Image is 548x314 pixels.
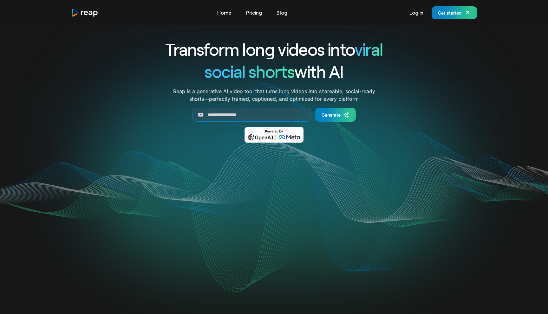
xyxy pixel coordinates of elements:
[322,112,341,118] div: Generate
[315,108,356,122] a: Generate
[173,87,375,103] p: Reap is a generative AI video tool that turns long videos into shareable, social-ready shorts—per...
[432,6,477,19] a: Get started
[71,9,98,17] img: reap logo
[205,61,294,81] span: social shorts
[71,9,98,17] a: home
[355,39,383,59] span: viral
[273,8,290,18] a: Blog
[406,8,427,18] a: Log in
[243,8,265,18] a: Pricing
[142,60,406,82] h1: with AI
[142,38,406,60] h1: Transform long videos into
[147,152,402,279] video: Your browser does not support the video tag.
[438,10,462,16] div: Get started
[245,127,304,143] img: Powered by OpenAI & Meta
[142,108,406,122] form: Generate Form
[214,8,235,18] a: Home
